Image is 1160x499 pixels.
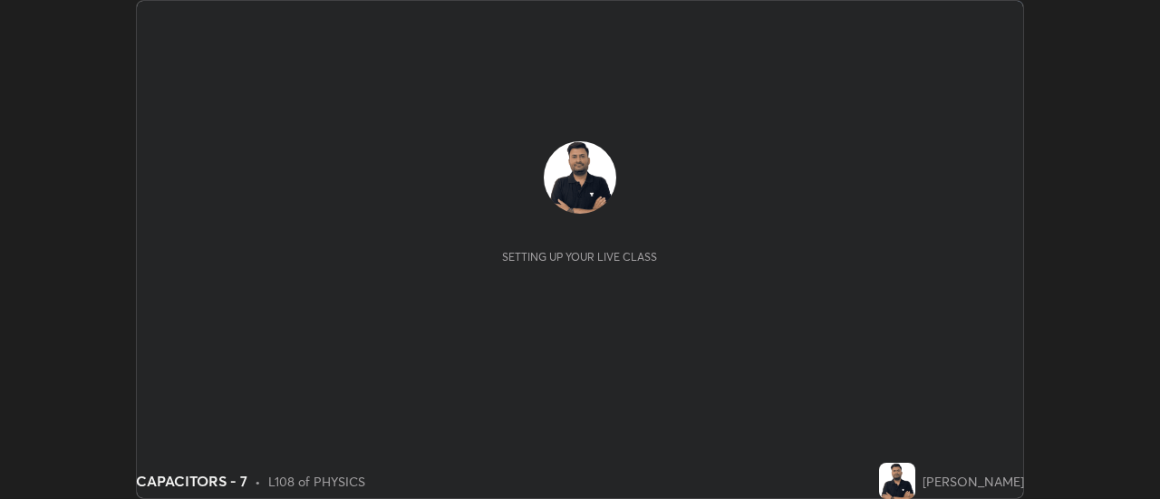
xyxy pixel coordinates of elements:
[923,472,1024,491] div: [PERSON_NAME]
[255,472,261,491] div: •
[502,250,657,264] div: Setting up your live class
[268,472,365,491] div: L108 of PHYSICS
[879,463,915,499] img: 8782f5c7b807477aad494b3bf83ebe7f.png
[544,141,616,214] img: 8782f5c7b807477aad494b3bf83ebe7f.png
[136,470,247,492] div: CAPACITORS - 7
